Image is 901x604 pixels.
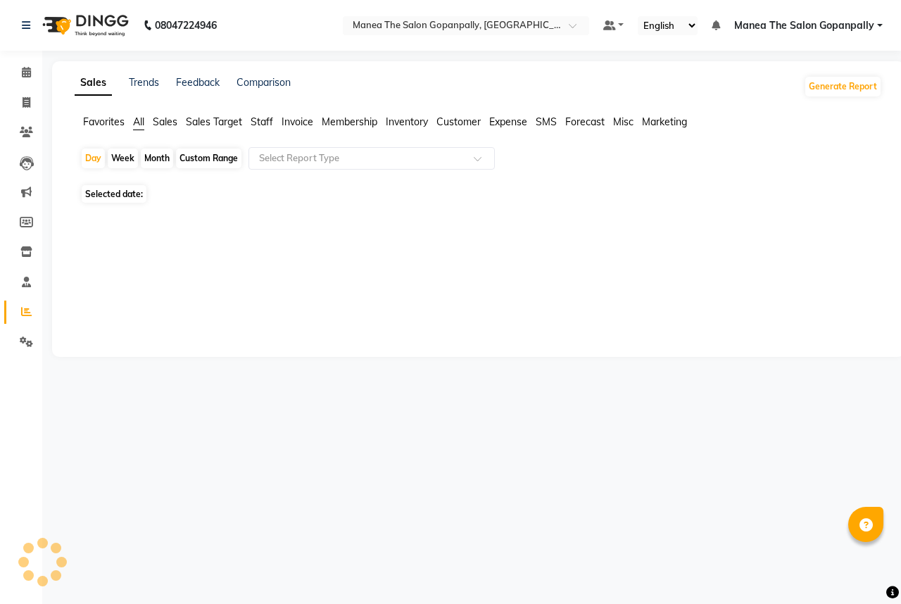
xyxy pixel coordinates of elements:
span: SMS [536,115,557,128]
div: Week [108,149,138,168]
span: Membership [322,115,377,128]
a: Comparison [237,76,291,89]
span: All [133,115,144,128]
span: Invoice [282,115,313,128]
span: Forecast [565,115,605,128]
span: Staff [251,115,273,128]
span: Marketing [642,115,687,128]
span: Sales [153,115,177,128]
span: Manea The Salon Gopanpally [734,18,874,33]
div: Month [141,149,173,168]
div: Custom Range [176,149,241,168]
a: Trends [129,76,159,89]
span: Customer [436,115,481,128]
img: logo [36,6,132,45]
b: 08047224946 [155,6,217,45]
span: Expense [489,115,527,128]
div: Day [82,149,105,168]
a: Sales [75,70,112,96]
button: Generate Report [805,77,881,96]
iframe: chat widget [842,548,887,590]
span: Favorites [83,115,125,128]
span: Misc [613,115,634,128]
span: Sales Target [186,115,242,128]
span: Selected date: [82,185,146,203]
a: Feedback [176,76,220,89]
span: Inventory [386,115,428,128]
